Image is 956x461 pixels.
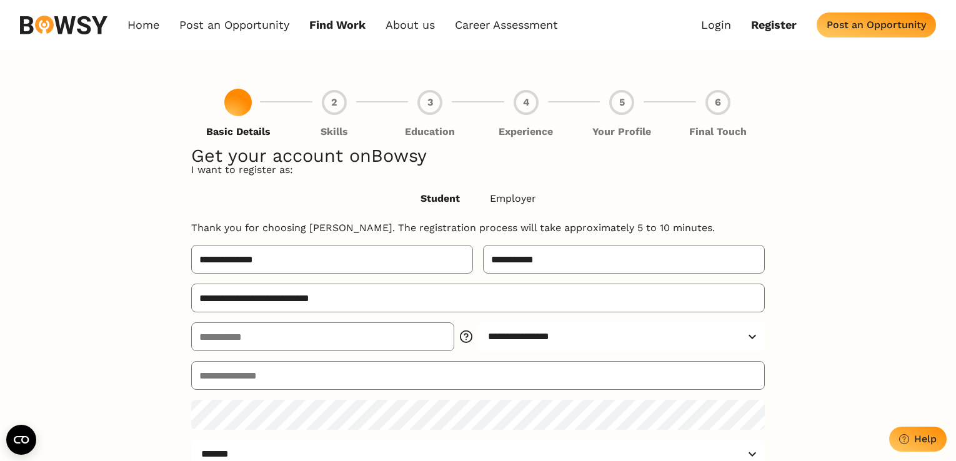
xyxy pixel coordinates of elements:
[6,425,36,455] button: Open CMP widget
[592,125,651,139] p: Your Profile
[417,90,442,115] div: 3
[191,163,765,177] p: I want to register as:
[191,221,765,235] p: Thank you for choosing [PERSON_NAME]. The registration process will take approximately 5 to 10 mi...
[321,125,348,139] p: Skills
[406,187,475,211] button: Student
[405,125,455,139] p: Education
[705,90,730,115] div: 6
[751,18,797,32] a: Register
[609,90,634,115] div: 5
[817,12,936,37] button: Post an Opportunity
[689,125,747,139] p: Final Touch
[127,18,159,32] a: Home
[191,149,765,162] h1: Get your account on
[226,90,251,115] div: 1
[455,18,558,32] a: Career Assessment
[499,125,553,139] p: Experience
[514,90,539,115] div: 4
[322,90,347,115] div: 2
[371,145,427,166] span: Bowsy
[889,427,947,452] button: Help
[914,433,937,445] div: Help
[20,16,107,34] img: svg%3e
[827,19,926,31] div: Post an Opportunity
[701,18,731,32] a: Login
[206,125,271,139] p: Basic Details
[475,187,551,211] button: Employer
